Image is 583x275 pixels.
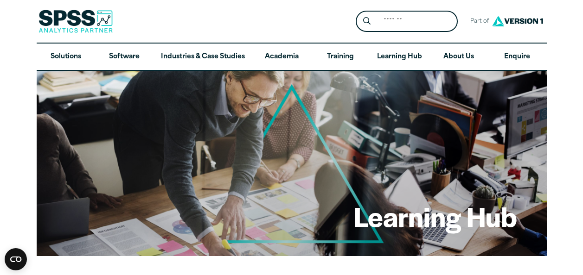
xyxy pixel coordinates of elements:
[488,44,546,70] a: Enquire
[370,44,429,70] a: Learning Hub
[311,44,369,70] a: Training
[363,17,371,25] svg: Search magnifying glass icon
[358,13,375,30] button: Search magnifying glass icon
[252,44,311,70] a: Academia
[154,44,252,70] a: Industries & Case Studies
[37,44,95,70] a: Solutions
[429,44,488,70] a: About Us
[354,198,517,234] h1: Learning Hub
[5,248,27,270] button: Open CMP widget
[356,11,458,32] form: Site Header Search Form
[38,10,113,33] img: SPSS Analytics Partner
[37,44,547,70] nav: Desktop version of site main menu
[490,12,545,30] img: Version1 Logo
[95,44,154,70] a: Software
[465,15,490,28] span: Part of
